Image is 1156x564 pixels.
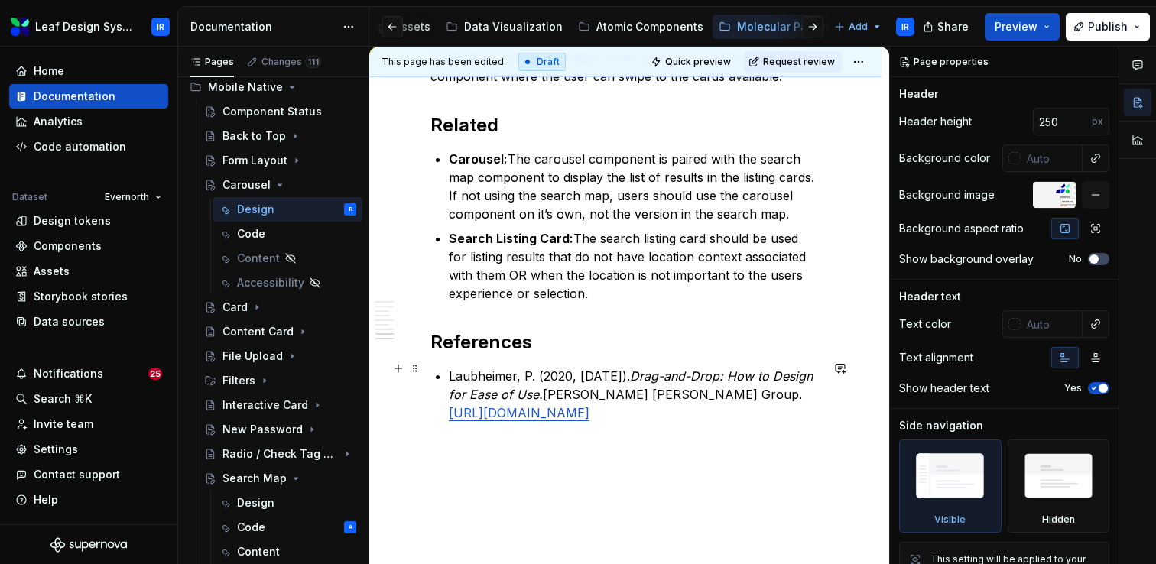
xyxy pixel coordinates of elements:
a: DesignIR [213,197,362,222]
div: Radio / Check Tag Group [222,446,338,462]
a: New Password [198,417,362,442]
div: Content Card [222,324,294,339]
p: The search listing card should be used for listing results that do not have location context asso... [449,229,820,303]
div: IR [901,21,909,33]
strong: Search Listing Card: [449,231,573,246]
strong: Carousel: [449,151,508,167]
div: Mobile Native [183,75,362,99]
div: Visible [899,439,1002,533]
span: 111 [305,56,321,68]
input: Auto [1021,310,1083,338]
a: Content [213,246,362,271]
div: Contact support [34,467,120,482]
div: Design [237,202,274,217]
a: Data sources [9,310,168,334]
svg: Supernova Logo [50,537,127,553]
input: Auto [1021,144,1083,172]
a: Assets [9,259,168,284]
button: Quick preview [646,51,738,73]
div: Code [237,520,265,535]
button: Preview [985,13,1060,41]
span: Share [937,19,969,34]
a: Design tokens [9,209,168,233]
a: Components [9,234,168,258]
div: Text color [899,316,951,332]
div: Component Status [222,104,322,119]
h2: References [430,330,820,355]
div: Components [34,238,102,254]
a: Content [213,540,362,564]
a: Code automation [9,135,168,159]
div: Background image [899,187,995,203]
div: Search Map [222,471,287,486]
div: Settings [34,442,78,457]
div: Molecular Patterns [737,19,839,34]
div: File Upload [222,348,283,364]
div: Code automation [34,139,126,154]
a: Analytics [9,109,168,134]
a: Design [213,491,362,515]
p: The carousel component is paired with the search map component to display the list of results in ... [449,150,820,223]
a: Data Visualization [440,15,569,39]
input: Auto [1033,108,1092,135]
div: Invite team [34,417,93,432]
label: Yes [1064,382,1082,394]
span: Request review [763,56,835,68]
button: Contact support [9,462,168,487]
div: Code [237,226,265,241]
button: Evernorth [98,186,168,208]
div: Background color [899,151,990,166]
div: Visible [934,514,966,526]
a: Search Map [198,466,362,491]
button: Request review [744,51,842,73]
div: Content [237,251,280,266]
div: Show header text [899,381,989,396]
div: Assets [34,264,70,279]
div: Header [899,86,938,102]
div: Pages [190,56,234,68]
div: Hidden [1008,439,1110,533]
a: Storybook stories [9,284,168,309]
div: Side navigation [899,418,983,433]
div: IR [157,21,164,33]
a: Invite team [9,412,168,436]
button: Leaf Design SystemIR [3,10,174,43]
div: Background aspect ratio [899,221,1024,236]
div: Hidden [1042,514,1075,526]
div: Interactive Card [222,397,308,413]
div: Documentation [34,89,115,104]
div: Atomic Components [596,19,703,34]
button: Help [9,488,168,512]
div: Design tokens [34,213,111,229]
div: A [349,520,352,535]
div: Filters [198,368,362,393]
a: Carousel [198,173,362,197]
div: Leaf Design System [35,19,133,34]
img: 6e787e26-f4c0-4230-8924-624fe4a2d214.png [11,18,29,36]
label: No [1069,253,1082,265]
div: Home [34,63,64,79]
div: Notifications [34,366,103,381]
div: Text alignment [899,350,973,365]
a: Settings [9,437,168,462]
button: Add [830,16,887,37]
span: Quick preview [665,56,731,68]
a: Back to Top [198,124,362,148]
div: New Password [222,422,303,437]
a: Content Card [198,319,362,344]
span: This page has been edited. [382,56,506,68]
div: Draft [518,53,566,71]
a: Component Status [198,99,362,124]
span: Preview [995,19,1037,34]
div: Show background overlay [899,251,1034,267]
a: Form Layout [198,148,362,173]
div: Changes [261,56,321,68]
div: Card [222,300,248,315]
button: Search ⌘K [9,387,168,411]
button: Notifications25 [9,361,168,386]
a: Code [213,222,362,246]
h2: Related [430,113,820,138]
div: Help [34,492,58,507]
div: Storybook stories [34,289,128,304]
